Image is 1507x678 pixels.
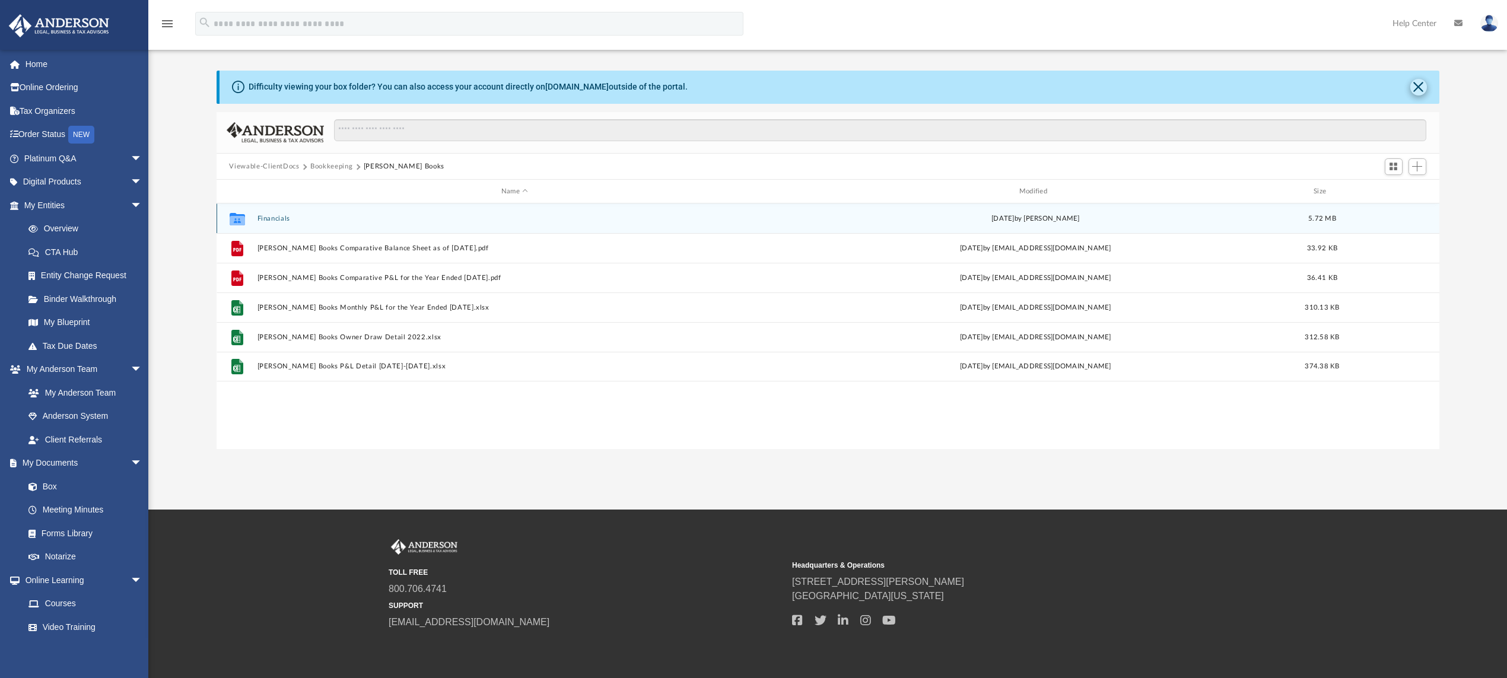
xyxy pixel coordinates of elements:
[8,123,160,147] a: Order StatusNEW
[334,119,1426,142] input: Search files and folders
[1409,158,1426,175] button: Add
[131,193,154,218] span: arrow_drop_down
[5,14,113,37] img: Anderson Advisors Platinum Portal
[792,577,964,587] a: [STREET_ADDRESS][PERSON_NAME]
[17,521,148,545] a: Forms Library
[17,311,154,335] a: My Blueprint
[17,240,160,264] a: CTA Hub
[389,617,549,627] a: [EMAIL_ADDRESS][DOMAIN_NAME]
[8,76,160,100] a: Online Ordering
[257,215,772,222] button: Financials
[17,545,154,569] a: Notarize
[1385,158,1403,175] button: Switch to Grid View
[17,475,148,498] a: Box
[17,217,160,241] a: Overview
[17,264,160,288] a: Entity Change Request
[198,16,211,29] i: search
[131,358,154,382] span: arrow_drop_down
[8,99,160,123] a: Tax Organizers
[257,244,772,252] button: [PERSON_NAME] Books Comparative Balance Sheet as of [DATE].pdf
[1306,275,1337,281] span: 36.41 KB
[131,147,154,171] span: arrow_drop_down
[17,498,154,522] a: Meeting Minutes
[8,147,160,170] a: Platinum Q&Aarrow_drop_down
[1298,186,1346,197] div: Size
[257,333,772,341] button: [PERSON_NAME] Books Owner Draw Detail 2022.xlsx
[792,591,944,601] a: [GEOGRAPHIC_DATA][US_STATE]
[68,126,94,144] div: NEW
[389,539,460,555] img: Anderson Advisors Platinum Portal
[778,273,1293,284] div: [DATE] by [EMAIL_ADDRESS][DOMAIN_NAME]
[777,186,1293,197] div: Modified
[257,363,772,371] button: [PERSON_NAME] Books P&L Detail [DATE]-[DATE].xlsx
[364,161,444,172] button: [PERSON_NAME] Books
[1306,245,1337,252] span: 33.92 KB
[17,615,148,639] a: Video Training
[778,332,1293,343] div: [DATE] by [EMAIL_ADDRESS][DOMAIN_NAME]
[778,303,1293,313] div: [DATE] by [EMAIL_ADDRESS][DOMAIN_NAME]
[778,243,1293,254] div: [DATE] by [EMAIL_ADDRESS][DOMAIN_NAME]
[257,304,772,311] button: [PERSON_NAME] Books Monthly P&L for the Year Ended [DATE].xlsx
[131,568,154,593] span: arrow_drop_down
[8,170,160,194] a: Digital Productsarrow_drop_down
[17,381,148,405] a: My Anderson Team
[257,274,772,282] button: [PERSON_NAME] Books Comparative P&L for the Year Ended [DATE].pdf
[160,23,174,31] a: menu
[249,81,688,93] div: Difficulty viewing your box folder? You can also access your account directly on outside of the p...
[17,334,160,358] a: Tax Due Dates
[131,170,154,195] span: arrow_drop_down
[1305,334,1339,340] span: 312.58 KB
[160,17,174,31] i: menu
[17,287,160,311] a: Binder Walkthrough
[778,361,1293,372] div: [DATE] by [EMAIL_ADDRESS][DOMAIN_NAME]
[17,405,154,428] a: Anderson System
[545,82,609,91] a: [DOMAIN_NAME]
[8,568,154,592] a: Online Learningarrow_drop_down
[131,451,154,476] span: arrow_drop_down
[792,560,1187,571] small: Headquarters & Operations
[217,203,1439,450] div: grid
[1308,215,1336,222] span: 5.72 MB
[389,567,784,578] small: TOLL FREE
[17,592,154,616] a: Courses
[8,451,154,475] a: My Documentsarrow_drop_down
[8,52,160,76] a: Home
[229,161,299,172] button: Viewable-ClientDocs
[1351,186,1434,197] div: id
[8,193,160,217] a: My Entitiesarrow_drop_down
[1305,304,1339,311] span: 310.13 KB
[17,428,154,451] a: Client Referrals
[778,214,1293,224] div: [DATE] by [PERSON_NAME]
[389,600,784,611] small: SUPPORT
[1410,79,1427,96] button: Close
[389,584,447,594] a: 800.706.4741
[1305,363,1339,370] span: 374.38 KB
[1480,15,1498,32] img: User Pic
[8,358,154,381] a: My Anderson Teamarrow_drop_down
[256,186,772,197] div: Name
[310,161,352,172] button: Bookkeeping
[221,186,251,197] div: id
